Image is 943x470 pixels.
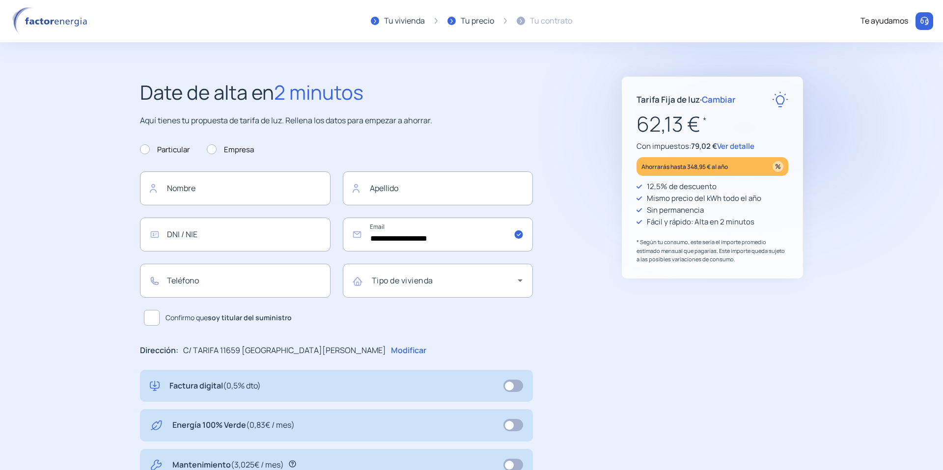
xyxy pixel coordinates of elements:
p: Aquí tienes tu propuesta de tarifa de luz. Rellena los datos para empezar a ahorrar. [140,114,533,127]
p: Energía 100% Verde [172,419,295,432]
span: Confirmo que [166,312,292,323]
img: percentage_icon.svg [773,161,783,172]
p: Factura digital [169,380,261,392]
img: logo factor [10,7,93,35]
p: Con impuestos: [637,140,788,152]
p: Fácil y rápido: Alta en 2 minutos [647,216,754,228]
span: (0,5% dto) [223,380,261,391]
span: Cambiar [702,94,736,105]
img: rate-E.svg [772,91,788,108]
span: Ver detalle [717,141,754,151]
div: Tu vivienda [384,15,425,28]
img: energy-green.svg [150,419,163,432]
label: Particular [140,144,190,156]
p: Sin permanencia [647,204,704,216]
span: 79,02 € [691,141,717,151]
p: Modificar [391,344,426,357]
p: 12,5% de descuento [647,181,717,193]
b: soy titular del suministro [208,313,292,322]
p: C/ TARIFA 11659 [GEOGRAPHIC_DATA][PERSON_NAME] [183,344,386,357]
div: Tu contrato [530,15,572,28]
div: Tu precio [461,15,494,28]
label: Empresa [207,144,254,156]
p: Tarifa Fija de luz · [637,93,736,106]
mat-label: Tipo de vivienda [372,275,433,286]
span: (3,025€ / mes) [231,459,284,470]
p: 62,13 € [637,108,788,140]
div: Te ayudamos [860,15,908,28]
p: Ahorrarás hasta 348,95 € al año [641,161,728,172]
h2: Date de alta en [140,77,533,108]
p: Dirección: [140,344,178,357]
img: llamar [919,16,929,26]
span: 2 minutos [274,79,363,106]
p: * Según tu consumo, este sería el importe promedio estimado mensual que pagarías. Este importe qu... [637,238,788,264]
img: digital-invoice.svg [150,380,160,392]
p: Mismo precio del kWh todo el año [647,193,761,204]
span: (0,83€ / mes) [246,419,295,430]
